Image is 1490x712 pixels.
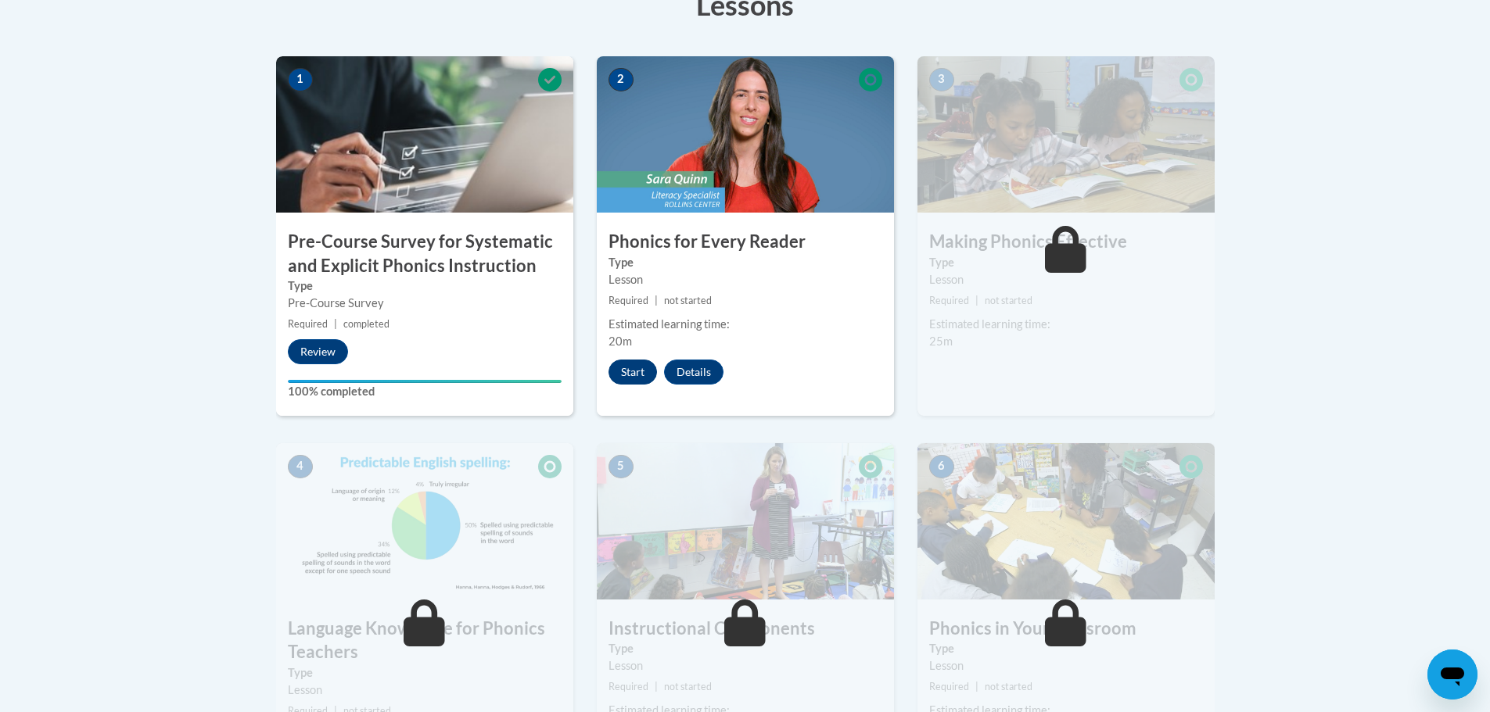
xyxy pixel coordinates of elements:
div: Lesson [929,271,1203,288]
span: | [655,681,658,692]
label: Type [609,254,882,271]
h3: Phonics for Every Reader [597,230,894,254]
h3: Language Knowledge for Phonics Teachers [276,617,573,665]
span: 3 [929,68,954,91]
div: Lesson [609,271,882,288]
img: Course Image [597,56,894,213]
iframe: Button to launch messaging window [1427,649,1477,699]
span: 4 [288,455,313,478]
span: not started [664,295,712,306]
span: 6 [929,455,954,478]
span: Required [288,318,328,330]
div: Lesson [929,657,1203,674]
span: | [975,681,978,692]
img: Course Image [917,56,1215,213]
span: | [655,295,658,306]
div: Estimated learning time: [609,316,882,333]
label: Type [288,664,562,682]
span: 2 [609,68,634,91]
h3: Phonics in Your Classroom [917,617,1215,641]
span: | [334,318,337,330]
h3: Pre-Course Survey for Systematic and Explicit Phonics Instruction [276,230,573,278]
label: Type [929,254,1203,271]
label: Type [929,640,1203,657]
span: Required [609,681,648,692]
div: Lesson [609,657,882,674]
h3: Instructional Components [597,617,894,641]
span: not started [985,681,1032,692]
span: Required [609,295,648,306]
span: not started [664,681,712,692]
label: 100% completed [288,383,562,400]
img: Course Image [917,443,1215,599]
div: Your progress [288,380,562,383]
span: Required [929,295,969,306]
span: | [975,295,978,306]
span: 1 [288,68,313,91]
span: Required [929,681,969,692]
span: 5 [609,455,634,478]
button: Review [288,339,348,364]
img: Course Image [276,56,573,213]
img: Course Image [597,443,894,599]
label: Type [609,640,882,657]
span: not started [985,295,1032,306]
label: Type [288,277,562,295]
h3: Making Phonics Effective [917,230,1215,254]
div: Lesson [288,682,562,699]
div: Estimated learning time: [929,316,1203,333]
span: completed [343,318,390,330]
div: Pre-Course Survey [288,295,562,312]
button: Details [664,360,723,385]
span: 25m [929,335,953,348]
button: Start [609,360,657,385]
img: Course Image [276,443,573,599]
span: 20m [609,335,632,348]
